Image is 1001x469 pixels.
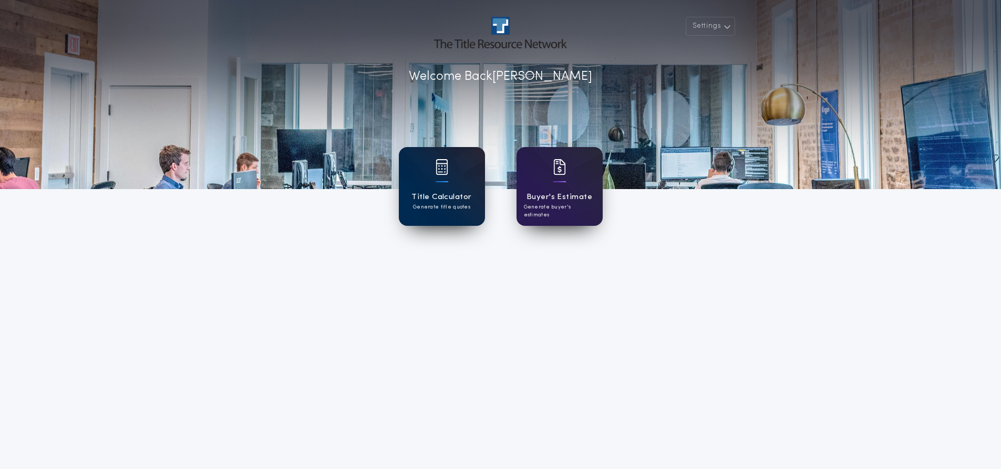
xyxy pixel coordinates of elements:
a: card iconBuyer's EstimateGenerate buyer's estimates [517,147,603,226]
p: Welcome Back [PERSON_NAME] [409,67,592,86]
img: card icon [553,159,566,175]
h1: Buyer's Estimate [527,191,592,203]
h1: Title Calculator [411,191,471,203]
img: card icon [436,159,448,175]
p: Generate buyer's estimates [524,203,595,219]
p: Generate title quotes [413,203,470,211]
img: account-logo [434,17,566,48]
button: Settings [686,17,735,36]
a: card iconTitle CalculatorGenerate title quotes [399,147,485,226]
